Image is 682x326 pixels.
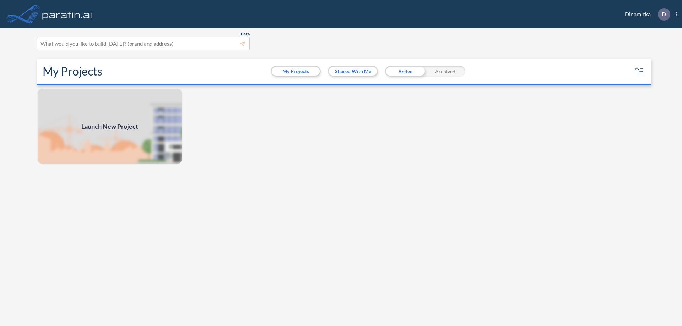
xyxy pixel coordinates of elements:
[37,88,183,165] img: add
[272,67,320,76] button: My Projects
[41,7,93,21] img: logo
[37,88,183,165] a: Launch New Project
[81,122,138,131] span: Launch New Project
[241,31,250,37] span: Beta
[385,66,425,77] div: Active
[329,67,377,76] button: Shared With Me
[43,65,102,78] h2: My Projects
[614,8,677,21] div: Dinamicka
[662,11,666,17] p: D
[634,66,645,77] button: sort
[425,66,465,77] div: Archived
